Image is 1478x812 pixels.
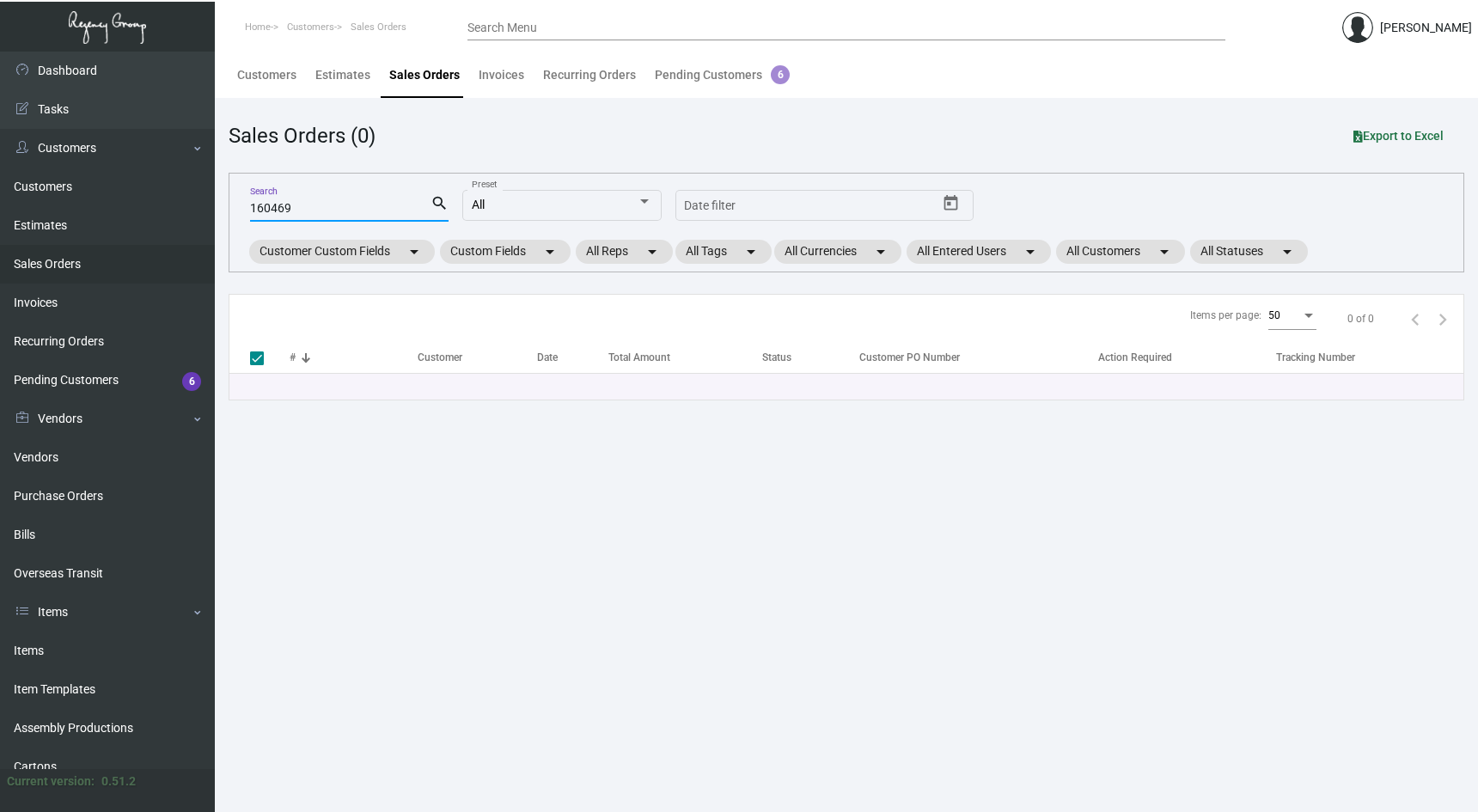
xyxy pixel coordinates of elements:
div: Total Amount [608,350,762,365]
div: Sales Orders (0) [229,120,376,151]
span: Export to Excel [1353,129,1444,143]
button: Previous page [1402,305,1429,333]
mat-select: Items per page: [1268,310,1316,322]
input: Start date [684,199,737,213]
mat-chip: All Statuses [1190,240,1308,264]
div: Customer PO Number [859,350,960,365]
img: admin@bootstrapmaster.com [1342,12,1373,43]
input: End date [752,199,875,213]
mat-icon: arrow_drop_down [1020,241,1041,262]
mat-chip: All Reps [576,240,673,264]
div: Recurring Orders [543,66,636,84]
div: [PERSON_NAME] [1380,19,1472,37]
mat-chip: All Currencies [774,240,901,264]
div: Action Required [1098,350,1172,365]
div: Date [537,350,608,365]
div: Tracking Number [1276,350,1463,365]
div: Current version: [7,772,95,791]
mat-chip: Customer Custom Fields [249,240,435,264]
div: Status [762,350,851,365]
mat-icon: arrow_drop_down [404,241,424,262]
mat-icon: arrow_drop_down [1154,241,1175,262]
div: 0 of 0 [1347,311,1374,327]
div: Sales Orders [389,66,460,84]
mat-icon: arrow_drop_down [642,241,663,262]
div: # [290,350,418,365]
button: Next page [1429,305,1457,333]
mat-icon: arrow_drop_down [540,241,560,262]
span: Customers [287,21,334,33]
div: Customers [237,66,296,84]
button: Open calendar [937,190,964,217]
div: Status [762,350,791,365]
div: Date [537,350,558,365]
span: 50 [1268,309,1280,321]
div: Pending Customers [655,66,790,84]
div: Customer [418,350,537,365]
mat-icon: arrow_drop_down [1277,241,1298,262]
mat-chip: All Entered Users [907,240,1051,264]
div: Customer PO Number [859,350,1098,365]
mat-chip: All Tags [675,240,772,264]
span: Sales Orders [351,21,406,33]
div: Customer [418,350,462,365]
div: Items per page: [1190,308,1261,323]
span: All [472,198,485,211]
mat-icon: search [431,193,449,214]
span: Home [245,21,271,33]
mat-icon: arrow_drop_down [870,241,891,262]
mat-chip: All Customers [1056,240,1185,264]
button: Export to Excel [1340,120,1457,151]
mat-chip: Custom Fields [440,240,571,264]
div: # [290,350,296,365]
mat-icon: arrow_drop_down [741,241,761,262]
div: Total Amount [608,350,670,365]
div: Invoices [479,66,524,84]
div: Tracking Number [1276,350,1355,365]
div: Action Required [1098,350,1275,365]
div: Estimates [315,66,370,84]
div: 0.51.2 [101,772,136,791]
